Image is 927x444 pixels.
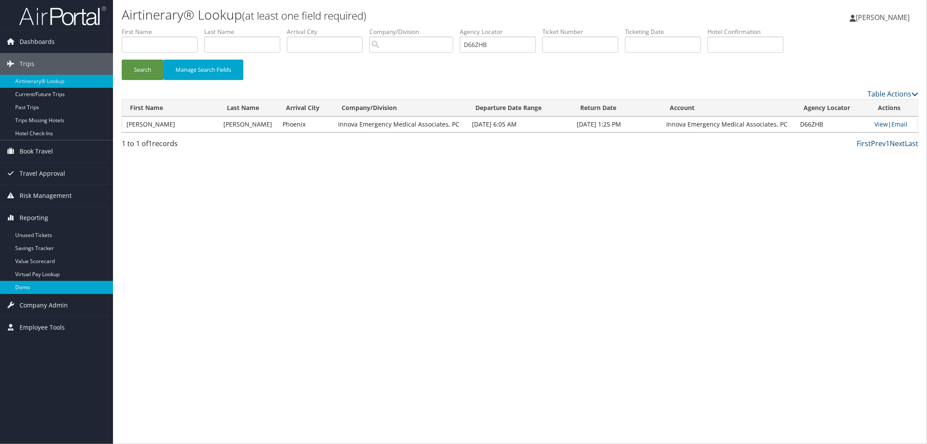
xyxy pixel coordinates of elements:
[20,31,55,53] span: Dashboards
[890,139,905,148] a: Next
[219,100,278,117] th: Last Name: activate to sort column ascending
[219,117,278,132] td: [PERSON_NAME]
[20,185,72,207] span: Risk Management
[891,120,907,128] a: Email
[662,117,796,132] td: Innova Emergency Medical Associates, PC
[20,163,65,184] span: Travel Approval
[242,8,366,23] small: (at least one field required)
[870,117,918,132] td: |
[871,139,886,148] a: Prev
[857,139,871,148] a: First
[542,27,625,36] label: Ticket Number
[905,139,918,148] a: Last
[856,13,910,22] span: [PERSON_NAME]
[20,317,65,338] span: Employee Tools
[148,139,152,148] span: 1
[886,139,890,148] a: 1
[874,120,888,128] a: View
[122,60,163,80] button: Search
[20,53,34,75] span: Trips
[20,294,68,316] span: Company Admin
[122,6,653,24] h1: Airtinerary® Lookup
[287,27,369,36] label: Arrival City
[870,100,918,117] th: Actions
[572,100,662,117] th: Return Date: activate to sort column ascending
[122,138,311,153] div: 1 to 1 of records
[204,27,287,36] label: Last Name
[468,100,572,117] th: Departure Date Range: activate to sort column ascending
[20,140,53,162] span: Book Travel
[867,89,918,99] a: Table Actions
[369,27,460,36] label: Company/Division
[468,117,572,132] td: [DATE] 6:05 AM
[278,117,334,132] td: Phoenix
[334,117,468,132] td: Innova Emergency Medical Associates, PC
[20,207,48,229] span: Reporting
[850,4,918,30] a: [PERSON_NAME]
[796,100,870,117] th: Agency Locator: activate to sort column ascending
[122,117,219,132] td: [PERSON_NAME]
[122,100,219,117] th: First Name: activate to sort column ascending
[334,100,468,117] th: Company/Division
[662,100,796,117] th: Account: activate to sort column ascending
[460,27,542,36] label: Agency Locator
[19,6,106,26] img: airportal-logo.png
[708,27,790,36] label: Hotel Confirmation
[278,100,334,117] th: Arrival City: activate to sort column ascending
[625,27,708,36] label: Ticketing Date
[163,60,243,80] button: Manage Search Fields
[122,27,204,36] label: First Name
[572,117,662,132] td: [DATE] 1:25 PM
[796,117,870,132] td: D66ZHB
